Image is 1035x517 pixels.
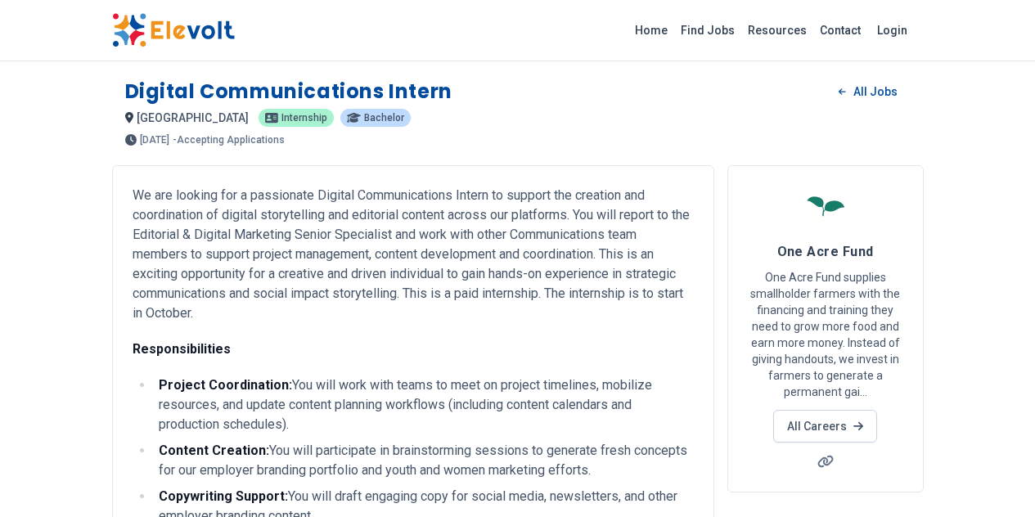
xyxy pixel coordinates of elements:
[867,14,917,47] a: Login
[364,113,404,123] span: Bachelor
[112,13,235,47] img: Elevolt
[777,244,874,259] span: One Acre Fund
[674,17,741,43] a: Find Jobs
[281,113,327,123] span: internship
[826,79,910,104] a: All Jobs
[140,135,169,145] span: [DATE]
[133,186,694,323] p: We are looking for a passionate Digital Communications Intern to support the creation and coordin...
[125,79,452,105] h1: Digital Communications Intern
[773,410,877,443] a: All Careers
[813,17,867,43] a: Contact
[159,488,288,504] strong: Copywriting Support:
[133,341,231,357] strong: Responsibilities
[805,186,846,227] img: One Acre Fund
[748,269,903,400] p: One Acre Fund supplies smallholder farmers with the financing and training they need to grow more...
[173,135,285,145] p: - Accepting Applications
[159,377,292,393] strong: Project Coordination:
[741,17,813,43] a: Resources
[628,17,674,43] a: Home
[154,375,694,434] li: You will work with teams to meet on project timelines, mobilize resources, and update content pla...
[159,443,269,458] strong: Content Creation:
[154,441,694,480] li: You will participate in brainstorming sessions to generate fresh concepts for our employer brandi...
[137,111,249,124] span: [GEOGRAPHIC_DATA]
